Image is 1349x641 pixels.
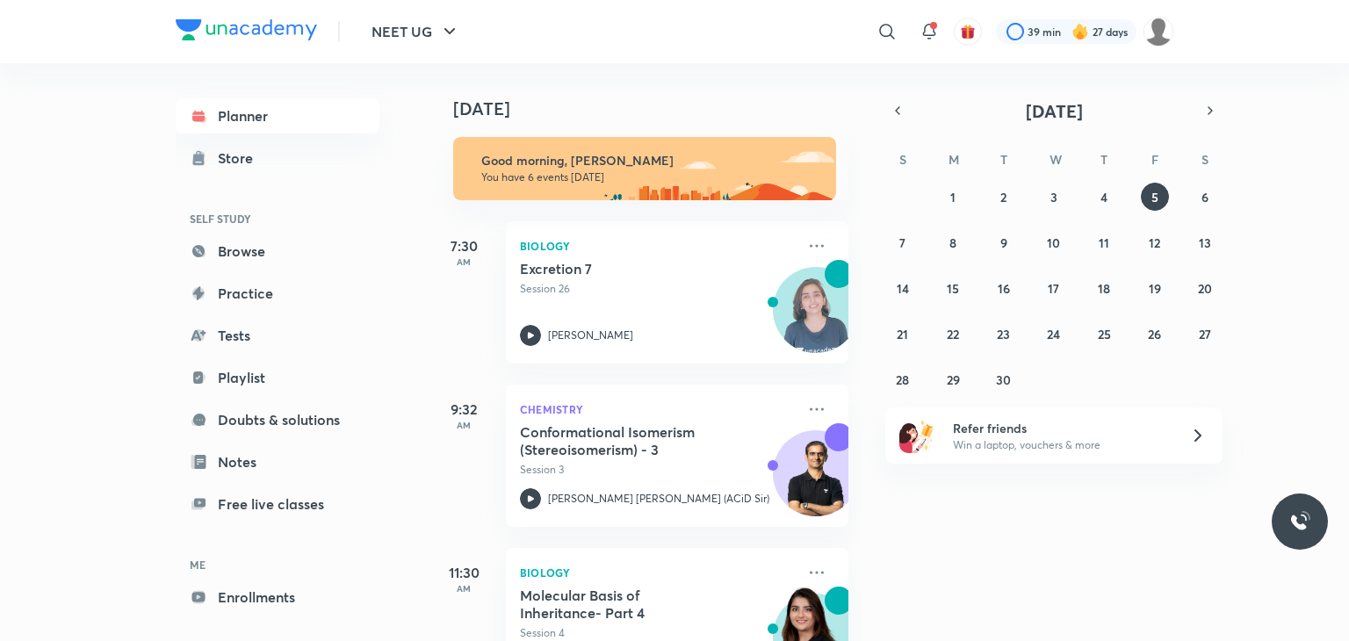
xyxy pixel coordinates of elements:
[520,399,796,420] p: Chemistry
[1047,326,1060,342] abbr: September 24, 2025
[548,328,633,343] p: [PERSON_NAME]
[176,402,379,437] a: Doubts & solutions
[1149,234,1160,251] abbr: September 12, 2025
[1201,189,1208,205] abbr: September 6, 2025
[896,371,909,388] abbr: September 28, 2025
[1100,151,1107,168] abbr: Thursday
[889,365,917,393] button: September 28, 2025
[520,281,796,297] p: Session 26
[1047,234,1060,251] abbr: September 10, 2025
[997,326,1010,342] abbr: September 23, 2025
[548,491,769,507] p: [PERSON_NAME] [PERSON_NAME] (ACiD Sir)
[1191,274,1219,302] button: September 20, 2025
[990,365,1018,393] button: September 30, 2025
[897,280,909,297] abbr: September 14, 2025
[176,98,379,133] a: Planner
[176,318,379,353] a: Tests
[1000,234,1007,251] abbr: September 9, 2025
[1050,189,1057,205] abbr: September 3, 2025
[520,423,739,458] h5: Conformational Isomerism (Stereoisomerism) - 3
[889,228,917,256] button: September 7, 2025
[481,153,820,169] h6: Good morning, [PERSON_NAME]
[1040,183,1068,211] button: September 3, 2025
[1090,274,1118,302] button: September 18, 2025
[949,234,956,251] abbr: September 8, 2025
[176,550,379,580] h6: ME
[218,148,263,169] div: Store
[1098,280,1110,297] abbr: September 18, 2025
[954,18,982,46] button: avatar
[899,151,906,168] abbr: Sunday
[1143,17,1173,47] img: Tanya Kumari
[1151,151,1158,168] abbr: Friday
[176,234,379,269] a: Browse
[1090,320,1118,348] button: September 25, 2025
[453,98,866,119] h4: [DATE]
[996,371,1011,388] abbr: September 30, 2025
[774,277,858,361] img: Avatar
[481,170,820,184] p: You have 6 events [DATE]
[1191,183,1219,211] button: September 6, 2025
[899,234,905,251] abbr: September 7, 2025
[1289,511,1310,532] img: ttu
[520,587,739,622] h5: Molecular Basis of Inheritance- Part 4
[1026,99,1083,123] span: [DATE]
[176,486,379,522] a: Free live classes
[1141,183,1169,211] button: September 5, 2025
[939,274,967,302] button: September 15, 2025
[998,280,1010,297] abbr: September 16, 2025
[990,320,1018,348] button: September 23, 2025
[1000,151,1007,168] abbr: Tuesday
[520,235,796,256] p: Biology
[1198,280,1212,297] abbr: September 20, 2025
[1151,189,1158,205] abbr: September 5, 2025
[1098,326,1111,342] abbr: September 25, 2025
[1191,320,1219,348] button: September 27, 2025
[1048,280,1059,297] abbr: September 17, 2025
[1199,234,1211,251] abbr: September 13, 2025
[520,625,796,641] p: Session 4
[1071,23,1089,40] img: streak
[939,365,967,393] button: September 29, 2025
[520,260,739,277] h5: Excretion 7
[897,326,908,342] abbr: September 21, 2025
[1141,228,1169,256] button: September 12, 2025
[889,320,917,348] button: September 21, 2025
[361,14,471,49] button: NEET UG
[429,562,499,583] h5: 11:30
[1199,326,1211,342] abbr: September 27, 2025
[1040,320,1068,348] button: September 24, 2025
[429,420,499,430] p: AM
[1149,280,1161,297] abbr: September 19, 2025
[1040,274,1068,302] button: September 17, 2025
[429,256,499,267] p: AM
[947,326,959,342] abbr: September 22, 2025
[453,137,836,200] img: morning
[1000,189,1006,205] abbr: September 2, 2025
[1090,183,1118,211] button: September 4, 2025
[1141,320,1169,348] button: September 26, 2025
[910,98,1198,123] button: [DATE]
[176,580,379,615] a: Enrollments
[990,274,1018,302] button: September 16, 2025
[939,320,967,348] button: September 22, 2025
[1090,228,1118,256] button: September 11, 2025
[774,440,858,524] img: Avatar
[953,419,1169,437] h6: Refer friends
[939,228,967,256] button: September 8, 2025
[950,189,956,205] abbr: September 1, 2025
[939,183,967,211] button: September 1, 2025
[176,444,379,479] a: Notes
[1201,151,1208,168] abbr: Saturday
[960,24,976,40] img: avatar
[1099,234,1109,251] abbr: September 11, 2025
[1040,228,1068,256] button: September 10, 2025
[953,437,1169,453] p: Win a laptop, vouchers & more
[176,276,379,311] a: Practice
[176,204,379,234] h6: SELF STUDY
[899,418,934,453] img: referral
[1050,151,1062,168] abbr: Wednesday
[990,183,1018,211] button: September 2, 2025
[520,562,796,583] p: Biology
[889,274,917,302] button: September 14, 2025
